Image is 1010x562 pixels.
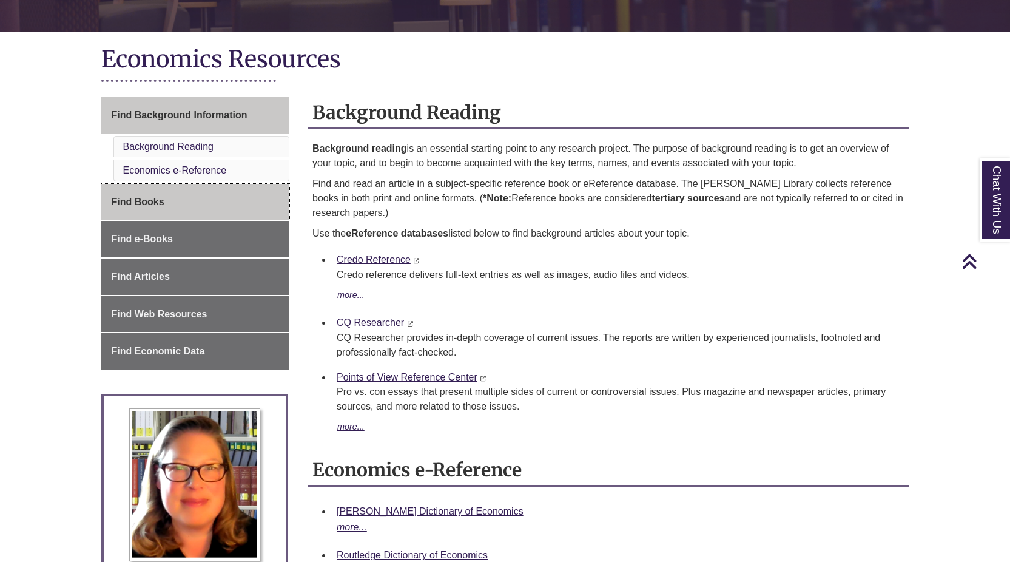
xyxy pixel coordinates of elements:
a: Background Reading [123,141,214,152]
a: Find Economic Data [101,333,290,370]
a: Find Web Resources [101,296,290,333]
span: Find Articles [112,271,170,282]
strong: eReference databases [346,228,448,239]
i: This link opens in a new window [407,321,414,327]
strong: Background reading [312,143,407,154]
p: Credo reference delivers full-text entries as well as images, audio files and videos. [337,268,900,282]
button: more... [337,420,365,435]
a: [PERSON_NAME] Dictionary of Economics [337,506,524,516]
h1: Economics Resources [101,44,909,76]
p: Pro vs. con essays that present multiple sides of current or controversial issues. Plus magazine ... [337,385,900,414]
i: This link opens in a new window [480,376,486,381]
span: Find e-Books [112,234,173,244]
p: Find and read an article in a subject-specific reference book or eReference database. The [PERSON... [312,177,904,220]
span: Find Web Resources [112,309,207,319]
a: Credo Reference [337,254,411,265]
a: Economics e-Reference [123,165,227,175]
a: CQ Researcher [337,317,404,328]
span: Find Background Information [112,110,247,120]
button: more... [337,288,365,303]
p: Use the listed below to find background articles about your topic. [312,226,904,241]
h2: Background Reading [308,97,909,129]
i: This link opens in a new window [413,258,420,263]
a: Find e-Books [101,221,290,257]
img: Profile Photo [129,408,260,561]
a: Find Background Information [101,97,290,134]
span: Find Economic Data [112,346,205,356]
a: Back to Top [961,253,1007,269]
h2: Economics e-Reference [308,455,909,487]
span: Find Books [112,197,164,207]
a: Routledge Dictionary of Economics [337,550,488,560]
a: Find Articles [101,259,290,295]
strong: *Note: [483,193,511,203]
a: Find Books [101,184,290,220]
div: Guide Page Menu [101,97,290,370]
p: is an essential starting point to any research project. The purpose of background reading is to g... [312,141,904,171]
a: Points of View Reference Center [337,372,477,382]
a: more... [337,520,900,535]
div: CQ Researcher provides in-depth coverage of current issues. The reports are written by experience... [337,331,900,360]
b: tertiary sources [651,193,724,203]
